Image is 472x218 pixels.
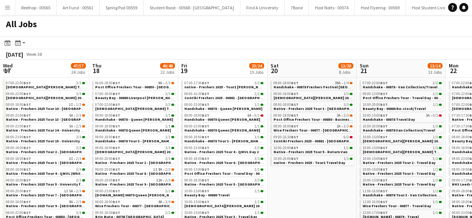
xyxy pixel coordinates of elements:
div: 08:00-18:00BST1/1Handshake - 00878 Tour 3 - [PERSON_NAME][GEOGRAPHIC_DATA] [92,135,176,145]
a: 08:00-18:00BST3/3[DEMOGRAPHIC_DATA][PERSON_NAME] 2025 Tour 2 - 00848 - [GEOGRAPHIC_DATA] [95,145,174,154]
span: 0/1 [433,114,438,117]
span: 2I [69,103,73,107]
div: 08:00-18:00BST3/3Native - Freshers 2025 Tour 3 - [GEOGRAPHIC_DATA] [271,102,354,113]
span: Handshake - 00878 Tour 3 - Queen Mary University [95,139,210,143]
div: • [6,157,85,161]
a: 08:00-18:00BST3/3Native - Freshers 2025 Tour 6 - [GEOGRAPHIC_DATA] - Dreadnought Day 1 [184,156,263,165]
div: 08:00-13:00BST1/1Post Office Freshers Tour - Travel Day - 00850 [360,91,443,102]
span: BST [113,124,120,129]
div: 08:00-18:00BST3A•2/3Post Office Freshers Tour - 00850 - Business Design Centre ([GEOGRAPHIC_DATA]) [271,113,354,124]
a: 08:00-20:00BST1I8A•2/3Native - Freshers 2025 Tour 8 - [GEOGRAPHIC_DATA] [PERSON_NAME][GEOGRAPHIC_... [95,167,174,176]
a: 10:00-15:00BST1/1Native - Freshers 2025 Tour 3 - Travel Day [363,167,442,176]
span: 3/3 [254,81,260,85]
div: 10:00-20:00BST1/1native - Freshers 2025 - Tour1 Travel Day [271,156,354,167]
a: 08:00-18:00BST3A•2/3Post Office Freshers Tour - 00850 - Business Design Centre ([GEOGRAPHIC_DATA]) [273,113,353,121]
span: 08:00-18:00 [273,124,298,128]
span: BST [113,135,120,139]
div: 08:00-22:00BST3/3[DEMOGRAPHIC_DATA][PERSON_NAME] 2025 Tour 2 - 00848 - [GEOGRAPHIC_DATA] [3,91,87,102]
div: 08:00-23:00BST5A•2/3Native - Freshers 2025 Tour 13 - [GEOGRAPHIC_DATA] Day 3 [3,113,87,124]
span: 1/1 [344,157,349,161]
span: 09:00-16:30 [273,135,298,139]
a: 07:00-22:00BST3/3[DEMOGRAPHIC_DATA][PERSON_NAME] Tour 1 - 00848 - [GEOGRAPHIC_DATA] [PERSON_NAME]... [95,102,174,111]
span: Handshake - 00878 - Queen Marys [184,106,262,111]
div: 08:00-20:00BST1I8A•2/3Native - Freshers 2025 Tour 8 - [GEOGRAPHIC_DATA] [PERSON_NAME][GEOGRAPHIC_... [92,167,176,178]
span: 08:00-20:00 [95,168,120,171]
span: BST [380,145,388,150]
span: BST [24,124,31,129]
a: 08:00-18:00BST1/1Handshake - 00878 Queen [PERSON_NAME] [95,124,174,132]
a: 08:00-18:00BST3/3Native - Freshers 2025 Tour 4 - QMUL (Whitechapel Freshers Fair) [6,167,85,176]
span: 07:00-22:00 [95,103,120,107]
div: 08:00-18:00BST3/3[DEMOGRAPHIC_DATA][PERSON_NAME] 2025 Tour 2 - 00848 - [GEOGRAPHIC_DATA] [92,145,176,156]
span: 1/1 [254,103,260,107]
span: Handshake - 00878 Queen Marys [184,128,260,133]
span: BST [291,91,298,96]
span: 3/3 [76,81,81,85]
span: BST [202,145,209,150]
span: native - Freshers 2025 - Tour1 Bishop Grossteste [184,85,288,89]
span: 08:00-18:00 [273,114,298,117]
span: 3/3 [344,92,349,96]
button: Host Flyering - 00569 [355,0,406,15]
span: 07:00-22:00 [6,81,31,85]
div: 10:00-20:00BST1/1Beauty Bay - 00880 Re-stock/Travel [360,102,443,113]
span: 08:00-22:00 [6,92,31,96]
span: 07:00-18:00 [95,92,120,96]
span: BST [24,156,31,161]
div: 08:00-18:00BST6A•0/1Handshake - 00878 Queen [PERSON_NAME] [181,113,265,124]
div: 08:00-18:00BST2I•1/3Native - Freshers 2025 Tour 10 - [GEOGRAPHIC_DATA] [3,102,87,113]
span: BST [24,80,31,85]
a: 08:00-18:00BST2I•1/3Native - Freshers 2025 Tour 10 - [GEOGRAPHIC_DATA] [6,102,85,111]
span: BST [291,80,298,85]
span: BST [202,135,209,139]
span: Post Office Freshers Tour - 00850 - Business Design Centre (London) [273,117,419,122]
span: BST [202,91,209,96]
span: BST [113,91,120,96]
span: 1/1 [344,146,349,150]
a: 10:00-20:00BST1/1Beauty Bay - 00880 Re-stock/Travel [363,102,442,111]
span: 1/1 [433,124,438,128]
span: 1/1 [254,168,260,171]
div: 08:00-18:00BST1/1Handshake - 00878 Tour 3 - [PERSON_NAME][GEOGRAPHIC_DATA] [181,135,265,145]
button: Reelhop - 00565 [15,0,57,15]
span: 3/3 [76,146,81,150]
span: 08:00-18:00 [273,92,298,96]
span: Native - Freshers 2025 Tour 2 - Travel Day [363,160,435,165]
div: 08:00-23:00BST5A•2/3Native - Freshers 2025 Tour 14 - University for the Creative Arts Day 2 [3,124,87,135]
span: Lady Garden 2025 Tour 2 - 00848 - Sheffield Hallam University [95,149,239,154]
span: 2/3 [76,114,81,117]
div: 10:00-15:00BST1/1[DEMOGRAPHIC_DATA][PERSON_NAME] 2025 Tour 2 - 00848 - Travel Day [360,135,443,145]
span: BST [291,113,298,118]
a: 08:00-23:00BST3/3Native - Freshers 2025 Tour 4 - QMUL Day 2 [184,145,263,154]
span: 08:00-18:00 [273,81,298,85]
span: BST [291,145,298,150]
span: 3/3 [165,103,171,107]
span: Native - Freshers 2025 Tour 3 - University of Aberdeen [6,160,97,165]
div: 08:00-18:00BST1/1Handshake - 00878 Queen [PERSON_NAME] [92,124,176,135]
span: BST [113,80,120,85]
span: Handshake - 00878 Queen Marys [95,128,171,133]
span: 10:00-20:00 [363,103,388,107]
span: Native - Freshers 2025 Tour 13 - University of Westminster Day 3 [6,117,109,122]
span: BST [24,91,31,96]
a: 08:00-23:00BST5A•2/3Native - Freshers 2025 Tour 13 - [GEOGRAPHIC_DATA] Day 3 [6,113,85,121]
div: • [273,124,353,128]
div: 08:00-20:00BST3/3Native - Freshers 2025 Tour 2 - [GEOGRAPHIC_DATA] [92,156,176,167]
span: 2A [337,124,341,128]
span: BST [24,113,31,118]
span: BST [202,124,209,129]
span: 08:00-23:00 [6,135,31,139]
span: 08:00-18:00 [184,114,209,117]
span: 5A [69,114,73,117]
a: 09:00-16:30BST0/2Contiki Freshers 2025 - 00881 - [GEOGRAPHIC_DATA] [273,135,353,143]
a: 08:00-22:00BST3/3[DEMOGRAPHIC_DATA][PERSON_NAME] 2025 Tour 2 - 00848 - [GEOGRAPHIC_DATA] [6,91,85,100]
div: 08:00-18:00BST3/3[DEMOGRAPHIC_DATA][PERSON_NAME] 2025 Tour 2 - 00848 - [GEOGRAPHIC_DATA] [271,91,354,102]
a: 08:00-18:00BST1/1Handshake - 00878 Tour 3 - [PERSON_NAME][GEOGRAPHIC_DATA] [184,135,263,143]
span: Beauty Bay - 00880 Re-stock/Travel [363,106,426,111]
span: BST [202,80,209,85]
span: 1/1 [254,135,260,139]
a: 08:00-13:00BST1/1Post Office Freshers Tour - Travel Day - 00850 [363,91,442,100]
div: • [6,114,85,117]
span: 1I [153,168,157,171]
span: 8A [158,168,162,171]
